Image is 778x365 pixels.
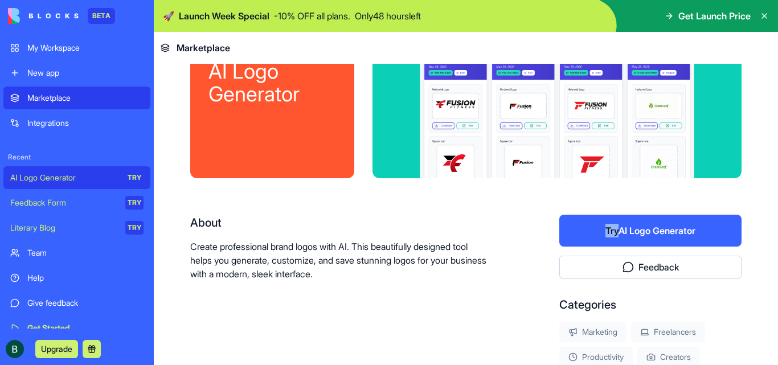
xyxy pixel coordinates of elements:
div: Freelancers [631,322,705,342]
div: Literary Blog [10,222,117,233]
div: BETA [88,8,115,24]
a: AI Logo GeneratorTRY [3,166,150,189]
a: Team [3,241,150,264]
div: About [190,215,486,231]
button: Upgrade [35,340,78,358]
div: Marketing [559,322,627,342]
div: Marketplace [27,92,144,104]
a: Integrations [3,112,150,134]
p: Only 48 hours left [355,9,421,23]
div: My Workspace [27,42,144,54]
span: 🚀 [163,9,174,23]
a: Upgrade [35,343,78,354]
div: AI Logo Generator [208,60,336,105]
span: Marketplace [177,41,230,55]
a: New app [3,61,150,84]
span: Get Launch Price [678,9,751,23]
div: Integrations [27,117,144,129]
a: My Workspace [3,36,150,59]
img: ACg8ocJ9WM45lrq-wm6kHsduCNRzdvtP0588c619tFZVcS--QMtLvA=s96-c [6,340,24,358]
div: Categories [559,297,742,313]
img: logo [8,8,79,24]
div: Help [27,272,144,284]
div: TRY [125,221,144,235]
div: Get Started [27,322,144,334]
button: TryAI Logo Generator [559,215,742,247]
a: Literary BlogTRY [3,216,150,239]
div: Give feedback [27,297,144,309]
p: - 10 % OFF all plans. [274,9,350,23]
span: Recent [3,153,150,162]
a: BETA [8,8,115,24]
a: Get Started [3,317,150,339]
a: Marketplace [3,87,150,109]
a: Help [3,266,150,289]
div: Feedback Form [10,197,117,208]
div: TRY [125,196,144,210]
a: Give feedback [3,292,150,314]
div: Team [27,247,144,259]
a: Feedback FormTRY [3,191,150,214]
div: AI Logo Generator [10,172,117,183]
button: Feedback [559,256,742,278]
div: New app [27,67,144,79]
span: Launch Week Special [179,9,269,23]
p: Create professional brand logos with AI. This beautifully designed tool helps you generate, custo... [190,240,486,281]
div: TRY [125,171,144,184]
